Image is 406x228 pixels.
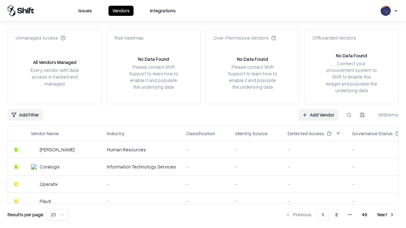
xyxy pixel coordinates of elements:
button: 1 [317,209,329,220]
div: No Data Found [336,52,367,59]
div: - [186,146,225,153]
img: Deel [31,147,37,153]
p: Results per page: [8,211,44,218]
div: - [288,146,342,153]
img: Coralogix [31,164,37,170]
div: Industry [107,130,124,137]
div: Information Technology Services [107,163,176,170]
div: No Data Found [138,56,169,62]
div: Identity Source [235,130,267,137]
div: C [13,181,19,187]
div: - [186,163,225,170]
button: Issues [75,6,96,16]
div: - [235,181,278,187]
div: - [235,146,278,153]
div: Governance Status [352,130,393,137]
div: Risk Heatmap [115,35,144,41]
div: - [107,198,176,205]
div: B [13,164,19,170]
div: Detected Access [288,130,324,137]
button: 49 [357,209,372,220]
div: - [186,181,225,187]
button: Next [374,209,398,220]
div: Over-Permissive Vendors [213,35,276,41]
div: Please contact Shift Support to learn how to enable it and populate the underlying data [226,64,279,91]
div: [PERSON_NAME] [40,146,75,153]
div: Human Resources [107,146,176,153]
button: 2 [330,209,343,220]
div: Coralogix [40,163,60,170]
button: Vendors [108,6,134,16]
div: B [13,147,19,153]
div: Connect your procurement system to Shift to enable this widget and populate the underlying data [325,60,378,94]
div: - [288,198,342,205]
div: No Data Found [237,56,268,62]
div: Classification [186,130,215,137]
img: Operatix [31,181,37,187]
div: - [288,163,342,170]
button: Integrations [146,6,180,16]
div: - [235,163,278,170]
div: 968 items [373,111,398,118]
div: Operatix [40,181,58,187]
div: - [288,181,342,187]
div: C [13,198,19,204]
div: Every vendor with data access is tracked and managed [28,67,81,87]
div: Please contact Shift Support to learn how to enable it and populate the underlying data [127,64,180,91]
div: Vendor Name [31,130,59,137]
div: - [107,181,176,187]
nav: pagination [282,209,398,220]
a: Add Vendor [298,109,338,121]
img: Plauti [31,198,37,204]
div: Unmanaged Access [16,35,66,41]
button: Add Filter [8,109,43,121]
div: - [235,198,278,205]
div: Plauti [40,198,51,205]
div: All Vendors Managed [33,59,76,66]
div: Offboarded Vendors [312,35,356,41]
div: - [186,198,225,205]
